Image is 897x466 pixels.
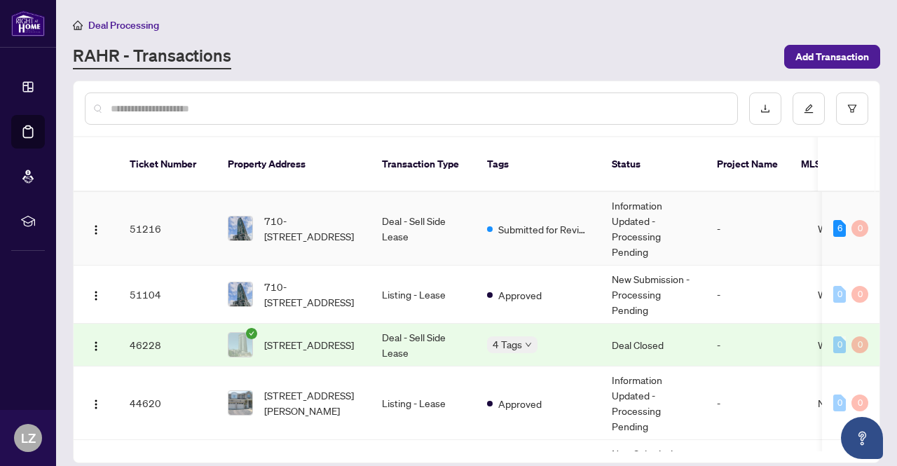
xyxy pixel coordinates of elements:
[90,290,102,301] img: Logo
[498,221,589,237] span: Submitted for Review
[706,266,807,324] td: -
[228,391,252,415] img: thumbnail-img
[601,192,706,266] td: Information Updated - Processing Pending
[118,137,217,192] th: Ticket Number
[818,338,877,351] span: W12279084
[706,137,790,192] th: Project Name
[841,417,883,459] button: Open asap
[493,336,522,352] span: 4 Tags
[118,192,217,266] td: 51216
[790,137,874,192] th: MLS #
[85,334,107,356] button: Logo
[246,328,257,339] span: check-circle
[706,366,807,440] td: -
[371,266,476,324] td: Listing - Lease
[228,282,252,306] img: thumbnail-img
[85,283,107,306] button: Logo
[264,279,360,310] span: 710-[STREET_ADDRESS]
[793,92,825,125] button: edit
[818,222,877,235] span: W12368334
[88,19,159,32] span: Deal Processing
[601,324,706,366] td: Deal Closed
[21,428,36,448] span: LZ
[73,44,231,69] a: RAHR - Transactions
[851,220,868,237] div: 0
[833,336,846,353] div: 0
[525,341,532,348] span: down
[264,388,360,418] span: [STREET_ADDRESS][PERSON_NAME]
[371,137,476,192] th: Transaction Type
[371,366,476,440] td: Listing - Lease
[851,395,868,411] div: 0
[73,20,83,30] span: home
[749,92,781,125] button: download
[264,337,354,352] span: [STREET_ADDRESS]
[818,288,877,301] span: W12368334
[85,217,107,240] button: Logo
[760,104,770,114] span: download
[217,137,371,192] th: Property Address
[601,266,706,324] td: New Submission - Processing Pending
[264,213,360,244] span: 710-[STREET_ADDRESS]
[11,11,45,36] img: logo
[601,366,706,440] td: Information Updated - Processing Pending
[833,395,846,411] div: 0
[228,333,252,357] img: thumbnail-img
[371,324,476,366] td: Deal - Sell Side Lease
[498,287,542,303] span: Approved
[85,392,107,414] button: Logo
[118,324,217,366] td: 46228
[851,286,868,303] div: 0
[118,266,217,324] td: 51104
[601,137,706,192] th: Status
[784,45,880,69] button: Add Transaction
[498,396,542,411] span: Approved
[706,324,807,366] td: -
[818,397,875,409] span: N12293139
[833,286,846,303] div: 0
[795,46,869,68] span: Add Transaction
[371,192,476,266] td: Deal - Sell Side Lease
[847,104,857,114] span: filter
[804,104,814,114] span: edit
[706,192,807,266] td: -
[851,336,868,353] div: 0
[228,217,252,240] img: thumbnail-img
[476,137,601,192] th: Tags
[90,341,102,352] img: Logo
[836,92,868,125] button: filter
[90,224,102,235] img: Logo
[90,399,102,410] img: Logo
[118,366,217,440] td: 44620
[833,220,846,237] div: 6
